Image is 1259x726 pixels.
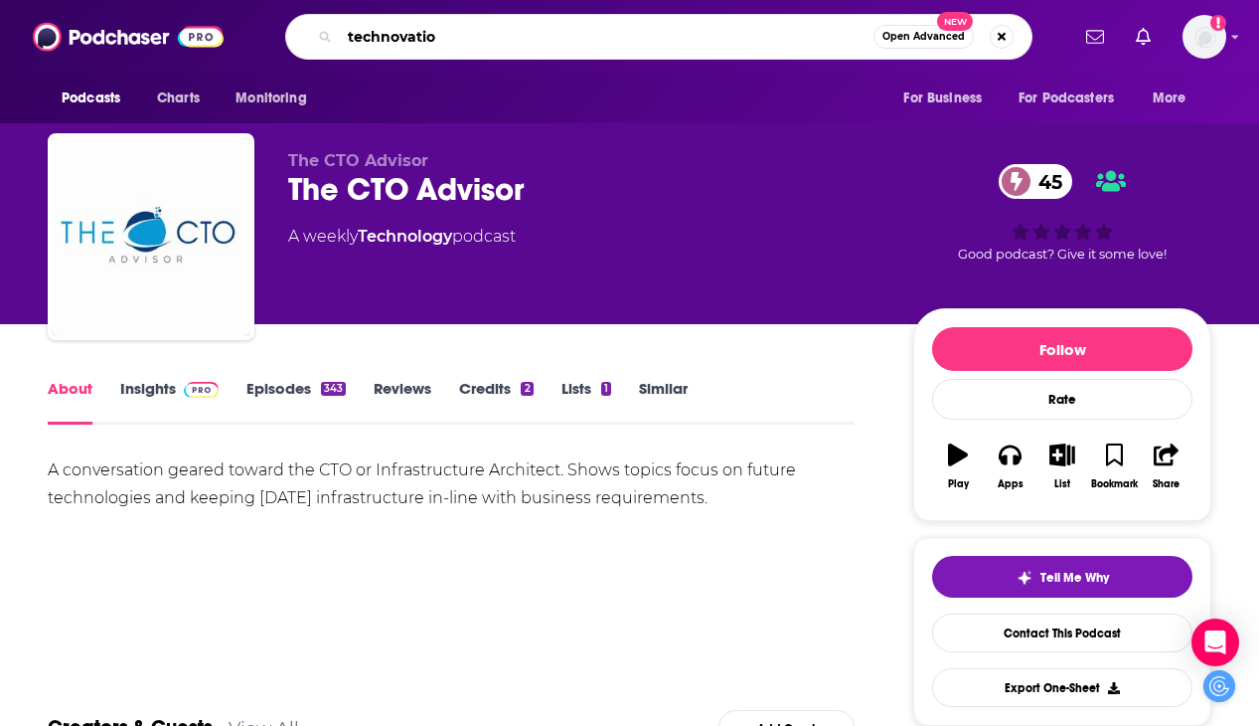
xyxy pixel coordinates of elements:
div: Share [1153,478,1180,490]
button: Play [932,431,984,502]
span: Logged in as carolinejames [1182,15,1226,59]
a: Show notifications dropdown [1078,20,1112,54]
button: Show profile menu [1182,15,1226,59]
img: Podchaser - Follow, Share and Rate Podcasts [33,18,224,56]
div: Rate [932,379,1192,420]
div: 45Good podcast? Give it some love! [913,151,1211,274]
a: Similar [639,379,688,425]
a: Credits2 [459,379,533,425]
div: Open Intercom Messenger [1191,619,1239,666]
span: New [937,12,973,31]
button: open menu [222,80,332,117]
button: open menu [48,80,146,117]
div: Bookmark [1091,478,1138,490]
span: The CTO Advisor [288,151,428,170]
span: Open Advanced [882,32,965,42]
div: Apps [998,478,1023,490]
input: Search podcasts, credits, & more... [340,21,873,53]
img: tell me why sparkle [1017,570,1032,586]
a: Episodes343 [246,379,346,425]
img: User Profile [1182,15,1226,59]
button: Follow [932,327,1192,371]
div: List [1054,478,1070,490]
span: For Business [903,85,982,112]
div: Play [948,478,969,490]
button: open menu [1006,80,1143,117]
span: Podcasts [62,85,120,112]
div: Search podcasts, credits, & more... [285,14,1032,60]
svg: Add a profile image [1210,15,1226,31]
img: The CTO Advisor [52,137,250,336]
a: Lists1 [561,379,611,425]
span: 45 [1019,164,1072,199]
button: Share [1141,431,1192,502]
a: Contact This Podcast [932,614,1192,652]
a: Technology [358,227,452,246]
div: 343 [321,382,346,396]
span: Tell Me Why [1040,570,1109,586]
button: Open AdvancedNew [873,25,974,49]
span: More [1153,85,1186,112]
a: Reviews [374,379,431,425]
button: Export One-Sheet [932,668,1192,707]
div: A weekly podcast [288,225,516,249]
span: For Podcasters [1019,85,1114,112]
span: Monitoring [236,85,306,112]
button: open menu [889,80,1007,117]
a: Show notifications dropdown [1128,20,1159,54]
button: tell me why sparkleTell Me Why [932,556,1192,598]
span: Good podcast? Give it some love! [958,247,1167,262]
span: Charts [157,85,200,112]
button: open menu [1139,80,1211,117]
div: 1 [601,382,611,396]
a: 45 [999,164,1072,199]
div: 2 [521,382,533,396]
a: Charts [144,80,212,117]
button: List [1036,431,1088,502]
a: About [48,379,92,425]
a: InsightsPodchaser Pro [120,379,219,425]
button: Apps [984,431,1035,502]
button: Bookmark [1088,431,1140,502]
img: Podchaser Pro [184,382,219,398]
div: A conversation geared toward the CTO or Infrastructure Architect. Shows topics focus on future te... [48,456,855,512]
